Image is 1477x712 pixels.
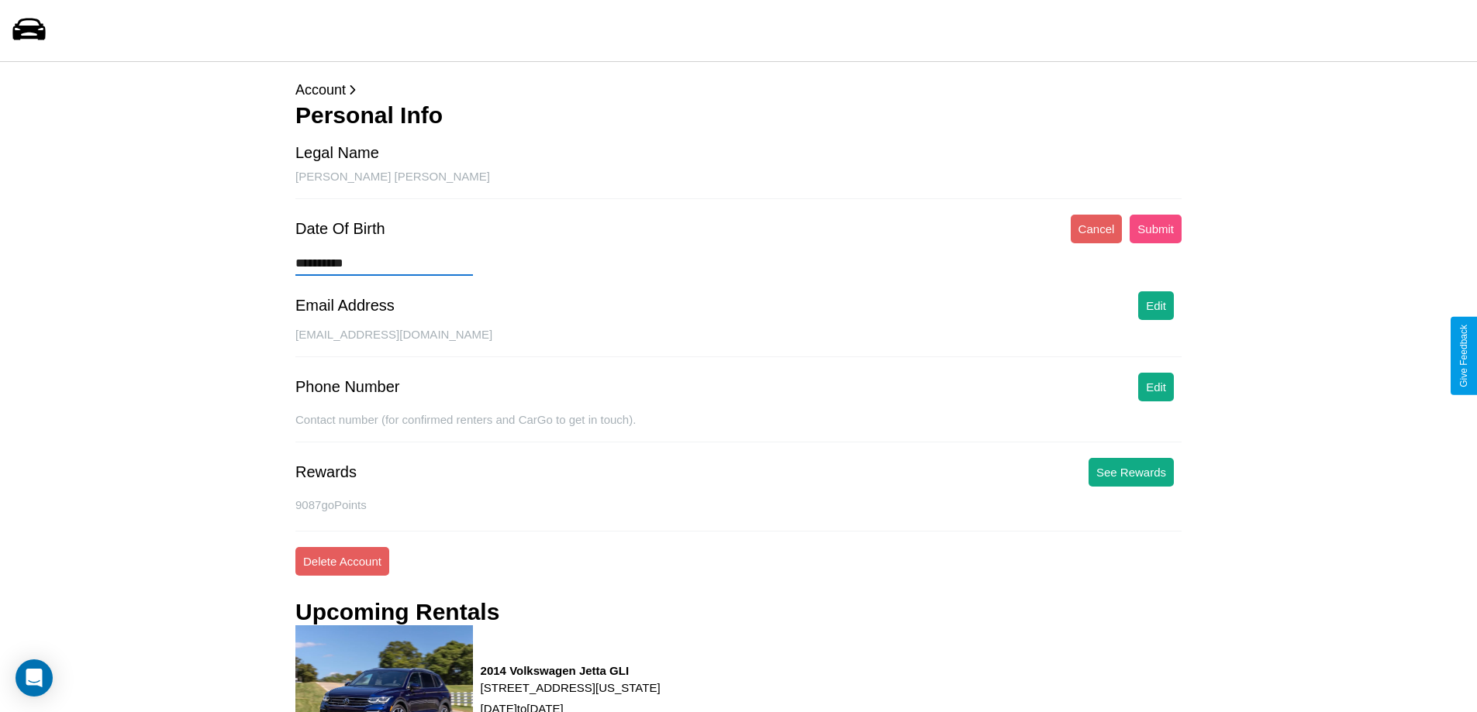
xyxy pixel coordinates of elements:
button: See Rewards [1089,458,1174,487]
h3: 2014 Volkswagen Jetta GLI [481,664,661,677]
div: [EMAIL_ADDRESS][DOMAIN_NAME] [295,328,1182,357]
h3: Personal Info [295,102,1182,129]
button: Delete Account [295,547,389,576]
button: Submit [1130,215,1182,243]
div: [PERSON_NAME] [PERSON_NAME] [295,170,1182,199]
button: Cancel [1071,215,1123,243]
div: Contact number (for confirmed renters and CarGo to get in touch). [295,413,1182,442]
p: 9087 goPoints [295,494,1182,515]
div: Rewards [295,463,357,481]
button: Edit [1138,291,1174,320]
div: Date Of Birth [295,220,385,238]
div: Give Feedback [1458,325,1469,387]
button: Edit [1138,373,1174,401]
div: Email Address [295,297,395,315]
div: Legal Name [295,144,379,162]
p: Account [295,77,1182,102]
p: [STREET_ADDRESS][US_STATE] [481,677,661,698]
div: Phone Number [295,378,400,396]
h3: Upcoming Rentals [295,599,499,625]
div: Open Intercom Messenger [16,659,53,697]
